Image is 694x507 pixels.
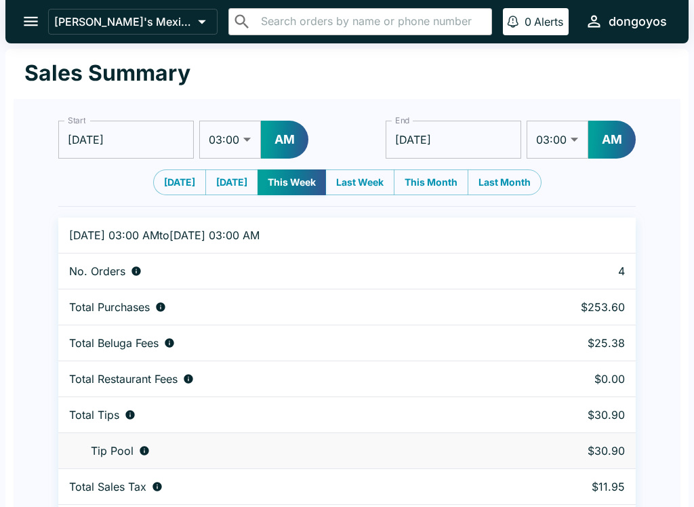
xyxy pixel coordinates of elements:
[386,121,521,159] input: Choose date, selected date is Oct 7, 2025
[510,336,625,350] p: $25.38
[468,169,542,195] button: Last Month
[325,169,394,195] button: Last Week
[69,480,488,493] div: Sales tax paid by diners
[69,300,488,314] div: Aggregate order subtotals
[48,9,218,35] button: [PERSON_NAME]'s Mexican Food
[153,169,206,195] button: [DATE]
[258,169,326,195] button: This Week
[69,336,159,350] p: Total Beluga Fees
[525,15,531,28] p: 0
[510,444,625,458] p: $30.90
[69,408,488,422] div: Combined individual and pooled tips
[69,372,178,386] p: Total Restaurant Fees
[54,15,192,28] p: [PERSON_NAME]'s Mexican Food
[69,444,488,458] div: Tips unclaimed by a waiter
[510,372,625,386] p: $0.00
[69,408,119,422] p: Total Tips
[510,264,625,278] p: 4
[69,264,488,278] div: Number of orders placed
[69,372,488,386] div: Fees paid by diners to restaurant
[69,264,125,278] p: No. Orders
[69,480,146,493] p: Total Sales Tax
[579,7,672,36] button: dongoyos
[261,121,308,159] button: AM
[588,121,636,159] button: AM
[510,480,625,493] p: $11.95
[91,444,134,458] p: Tip Pool
[24,60,190,87] h1: Sales Summary
[205,169,258,195] button: [DATE]
[510,300,625,314] p: $253.60
[395,115,410,126] label: End
[510,408,625,422] p: $30.90
[14,4,48,39] button: open drawer
[534,15,563,28] p: Alerts
[609,14,667,30] div: dongoyos
[69,228,488,242] p: [DATE] 03:00 AM to [DATE] 03:00 AM
[68,115,85,126] label: Start
[58,121,194,159] input: Choose date, selected date is Oct 5, 2025
[69,336,488,350] div: Fees paid by diners to Beluga
[257,12,486,31] input: Search orders by name or phone number
[69,300,150,314] p: Total Purchases
[394,169,468,195] button: This Month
